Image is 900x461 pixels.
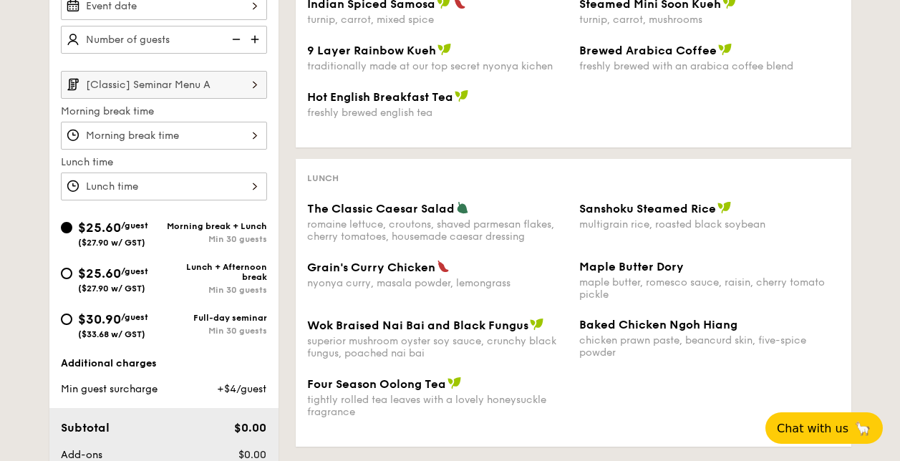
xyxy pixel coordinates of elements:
[224,26,246,53] img: icon-reduce.1d2dbef1.svg
[307,319,528,332] span: Wok Braised Nai Bai and Black Fungus
[61,421,110,435] span: Subtotal
[579,260,684,273] span: Maple Butter Dory
[164,234,267,244] div: Min 30 guests
[307,14,568,26] div: turnip, carrot, mixed spice
[579,60,840,72] div: freshly brewed with an arabica coffee blend
[777,422,848,435] span: Chat with us
[121,220,148,230] span: /guest
[456,201,469,214] img: icon-vegetarian.fe4039eb.svg
[579,218,840,230] div: multigrain rice, roasted black soybean
[307,335,568,359] div: superior mushroom oyster soy sauce, crunchy black fungus, poached nai bai
[61,155,267,170] label: Lunch time
[121,312,148,322] span: /guest
[164,262,267,282] div: Lunch + Afternoon break
[61,356,267,371] div: Additional charges
[238,449,266,461] span: $0.00
[78,311,121,327] span: $30.90
[61,26,267,54] input: Number of guests
[61,268,72,279] input: $25.60/guest($27.90 w/ GST)Lunch + Afternoon breakMin 30 guests
[307,394,568,418] div: tightly rolled tea leaves with a lovely honeysuckle fragrance
[579,318,737,331] span: Baked Chicken Ngoh Hiang
[121,266,148,276] span: /guest
[307,261,435,274] span: Grain's Curry Chicken
[61,122,267,150] input: Morning break time
[718,43,732,56] img: icon-vegan.f8ff3823.svg
[307,202,455,215] span: The Classic Caesar Salad
[854,420,871,437] span: 🦙
[61,105,267,119] label: Morning break time
[717,201,732,214] img: icon-vegan.f8ff3823.svg
[307,218,568,243] div: romaine lettuce, croutons, shaved parmesan flakes, cherry tomatoes, housemade caesar dressing
[164,285,267,295] div: Min 30 guests
[78,329,145,339] span: ($33.68 w/ GST)
[243,71,267,98] img: icon-chevron-right.3c0dfbd6.svg
[579,202,716,215] span: Sanshoku Steamed Rice
[579,334,840,359] div: chicken prawn paste, beancurd skin, five-spice powder
[164,313,267,323] div: Full-day seminar
[447,377,462,389] img: icon-vegan.f8ff3823.svg
[78,220,121,236] span: $25.60
[307,60,568,72] div: traditionally made at our top secret nyonya kichen
[579,276,840,301] div: maple butter, romesco sauce, raisin, cherry tomato pickle
[217,383,266,395] span: +$4/guest
[307,173,339,183] span: Lunch
[164,326,267,336] div: Min 30 guests
[78,283,145,293] span: ($27.90 w/ GST)
[61,383,158,395] span: Min guest surcharge
[61,314,72,325] input: $30.90/guest($33.68 w/ GST)Full-day seminarMin 30 guests
[530,318,544,331] img: icon-vegan.f8ff3823.svg
[61,449,102,461] span: Add-ons
[78,238,145,248] span: ($27.90 w/ GST)
[437,260,450,273] img: icon-spicy.37a8142b.svg
[61,173,267,200] input: Lunch time
[765,412,883,444] button: Chat with us🦙
[455,89,469,102] img: icon-vegan.f8ff3823.svg
[579,14,840,26] div: turnip, carrot, mushrooms
[246,26,267,53] img: icon-add.58712e84.svg
[164,221,267,231] div: Morning break + Lunch
[78,266,121,281] span: $25.60
[234,421,266,435] span: $0.00
[61,222,72,233] input: $25.60/guest($27.90 w/ GST)Morning break + LunchMin 30 guests
[307,277,568,289] div: nyonya curry, masala powder, lemongrass
[579,44,717,57] span: Brewed Arabica Coffee
[437,43,452,56] img: icon-vegan.f8ff3823.svg
[307,377,446,391] span: Four Season Oolong Tea
[307,107,568,119] div: freshly brewed english tea
[307,90,453,104] span: Hot English Breakfast Tea
[307,44,436,57] span: 9 Layer Rainbow Kueh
